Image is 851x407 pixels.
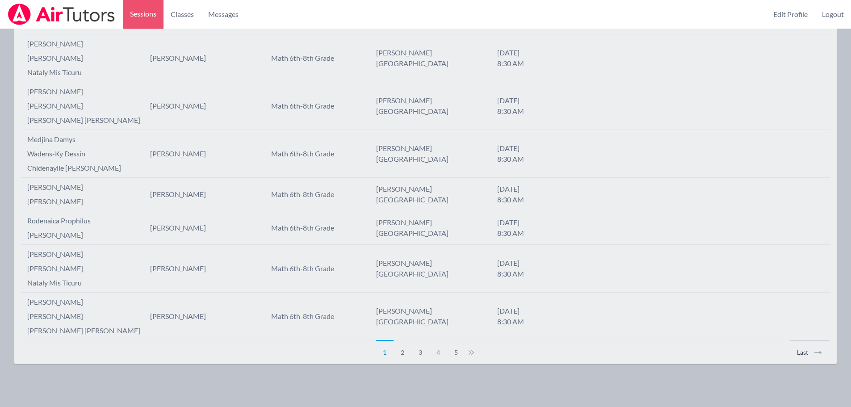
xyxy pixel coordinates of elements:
li: wadens-ky dessin [27,148,143,159]
li: [PERSON_NAME] [27,249,143,260]
li: [PERSON_NAME] [27,86,143,97]
td: [PERSON_NAME] [143,82,264,130]
li: [PERSON_NAME] [27,101,143,111]
li: [PERSON_NAME] [PERSON_NAME] [27,115,143,126]
button: 3 [411,340,429,357]
td: Math 6th-8th Grade [264,178,369,211]
li: [PERSON_NAME] [PERSON_NAME] [27,325,143,336]
button: Last [790,340,830,357]
button: 4 [429,340,447,357]
li: nataly mis ticuru [27,277,143,288]
li: nataly mis ticuru [27,67,143,78]
li: [PERSON_NAME] [27,182,143,193]
td: [DATE] 8:30 AM [490,245,587,293]
li: [PERSON_NAME] [27,196,143,207]
td: [PERSON_NAME] [143,211,264,245]
td: [PERSON_NAME][GEOGRAPHIC_DATA] [369,82,490,130]
span: Messages [208,9,239,20]
li: [PERSON_NAME] [27,38,143,49]
button: 2 [394,340,411,357]
td: Math 6th-8th Grade [264,245,369,293]
button: 5 [447,340,465,357]
li: [PERSON_NAME] [27,53,143,63]
li: [PERSON_NAME] [27,230,143,240]
td: [PERSON_NAME] [143,178,264,211]
td: [PERSON_NAME][GEOGRAPHIC_DATA] [369,34,490,82]
li: [PERSON_NAME] [27,311,143,322]
td: Math 6th-8th Grade [264,34,369,82]
td: [PERSON_NAME][GEOGRAPHIC_DATA] [369,178,490,211]
td: [DATE] 8:30 AM [490,293,587,340]
td: [PERSON_NAME][GEOGRAPHIC_DATA] [369,130,490,178]
td: [PERSON_NAME][GEOGRAPHIC_DATA] [369,211,490,245]
td: [PERSON_NAME] [143,245,264,293]
li: medjina damys [27,134,143,145]
img: Airtutors Logo [7,4,116,25]
td: [DATE] 8:30 AM [490,211,587,245]
li: [PERSON_NAME] [27,263,143,274]
li: chidenaylie [PERSON_NAME] [27,163,143,173]
td: [DATE] 8:30 AM [490,178,587,211]
button: 1 [376,340,394,357]
td: Math 6th-8th Grade [264,82,369,130]
td: [PERSON_NAME][GEOGRAPHIC_DATA] [369,293,490,340]
li: rodenaica prophilus [27,215,143,226]
td: [PERSON_NAME] [143,293,264,340]
td: [DATE] 8:30 AM [490,34,587,82]
td: Math 6th-8th Grade [264,130,369,178]
td: [PERSON_NAME] [143,34,264,82]
td: Math 6th-8th Grade [264,293,369,340]
td: Math 6th-8th Grade [264,211,369,245]
td: [PERSON_NAME] [143,130,264,178]
td: [DATE] 8:30 AM [490,82,587,130]
td: [DATE] 8:30 AM [490,130,587,178]
td: [PERSON_NAME][GEOGRAPHIC_DATA] [369,245,490,293]
li: [PERSON_NAME] [27,297,143,307]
